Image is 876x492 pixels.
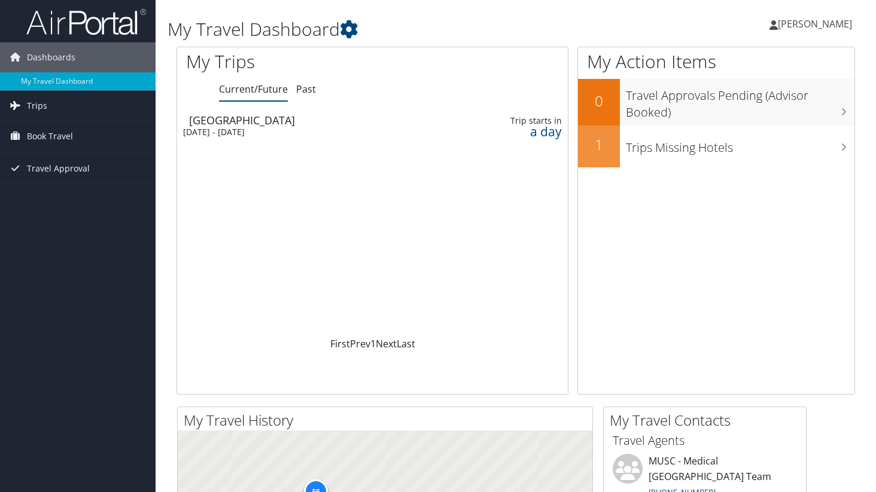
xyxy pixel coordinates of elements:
span: Travel Approval [27,154,90,184]
a: Prev [350,337,370,350]
h2: 1 [578,135,620,155]
div: [DATE] - [DATE] [183,127,435,137]
h2: 0 [578,91,620,111]
h2: My Travel Contacts [610,410,806,430]
span: Dashboards [27,42,75,72]
a: 1 [370,337,376,350]
h1: My Trips [186,49,396,74]
h3: Travel Agents [613,432,797,449]
a: 1Trips Missing Hotels [578,126,854,167]
h2: My Travel History [184,410,592,430]
a: Last [397,337,415,350]
div: a day [479,126,562,137]
span: Book Travel [27,121,73,151]
span: [PERSON_NAME] [778,17,852,30]
a: Past [296,82,316,96]
h1: My Travel Dashboard [168,17,632,42]
h3: Travel Approvals Pending (Advisor Booked) [626,81,854,121]
h3: Trips Missing Hotels [626,133,854,156]
a: Current/Future [219,82,288,96]
h1: My Action Items [578,49,854,74]
div: Trip starts in [479,115,562,126]
a: Next [376,337,397,350]
a: First [330,337,350,350]
div: [GEOGRAPHIC_DATA] [189,115,441,126]
span: Trips [27,91,47,121]
a: 0Travel Approvals Pending (Advisor Booked) [578,79,854,125]
img: airportal-logo.png [26,8,146,36]
a: [PERSON_NAME] [769,6,864,42]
